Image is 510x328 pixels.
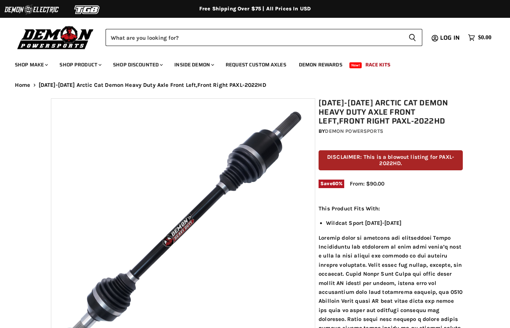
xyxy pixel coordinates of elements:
span: New! [349,62,362,68]
form: Product [106,29,422,46]
a: Inside Demon [169,57,219,72]
span: [DATE]-[DATE] Arctic Cat Demon Heavy Duty Axle Front Left,Front Right PAXL-2022HD [39,82,266,88]
ul: Main menu [9,54,490,72]
a: Home [15,82,30,88]
div: by [319,127,463,135]
img: Demon Electric Logo 2 [4,3,59,17]
a: $0.00 [464,32,495,43]
a: Demon Rewards [293,57,348,72]
a: Shop Make [9,57,52,72]
span: 60 [332,181,339,186]
p: This Product Fits With: [319,204,463,213]
a: Log in [437,35,464,41]
a: Race Kits [360,57,396,72]
span: Save % [319,180,344,188]
a: Shop Product [54,57,106,72]
a: Request Custom Axles [220,57,292,72]
h1: [DATE]-[DATE] Arctic Cat Demon Heavy Duty Axle Front Left,Front Right PAXL-2022HD [319,98,463,126]
button: Search [403,29,422,46]
img: TGB Logo 2 [59,3,115,17]
li: Wildcat Sport [DATE]-[DATE] [326,219,463,227]
input: Search [106,29,403,46]
a: Shop Discounted [107,57,167,72]
span: From: $90.00 [350,180,384,187]
span: $0.00 [478,34,491,41]
p: DISCLAIMER: This is a blowout listing for PAXL-2022HD. [319,150,463,171]
a: Demon Powersports [325,128,383,134]
img: Demon Powersports [15,24,96,50]
span: Log in [440,33,460,42]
